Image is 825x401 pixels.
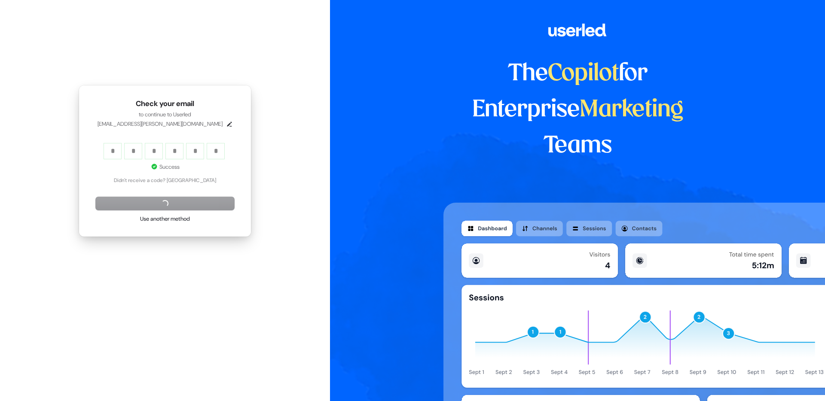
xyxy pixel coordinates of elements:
[580,99,684,121] span: Marketing
[102,142,226,161] div: Verification code input
[96,111,234,118] p: to continue to Userled
[443,56,712,164] h1: The for Enterprise Teams
[98,120,223,128] p: [EMAIL_ADDRESS][PERSON_NAME][DOMAIN_NAME]
[140,215,190,223] a: Use another method
[96,99,234,109] h1: Check your email
[548,63,619,85] span: Copilot
[151,163,180,171] p: Success
[226,121,233,128] button: Edit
